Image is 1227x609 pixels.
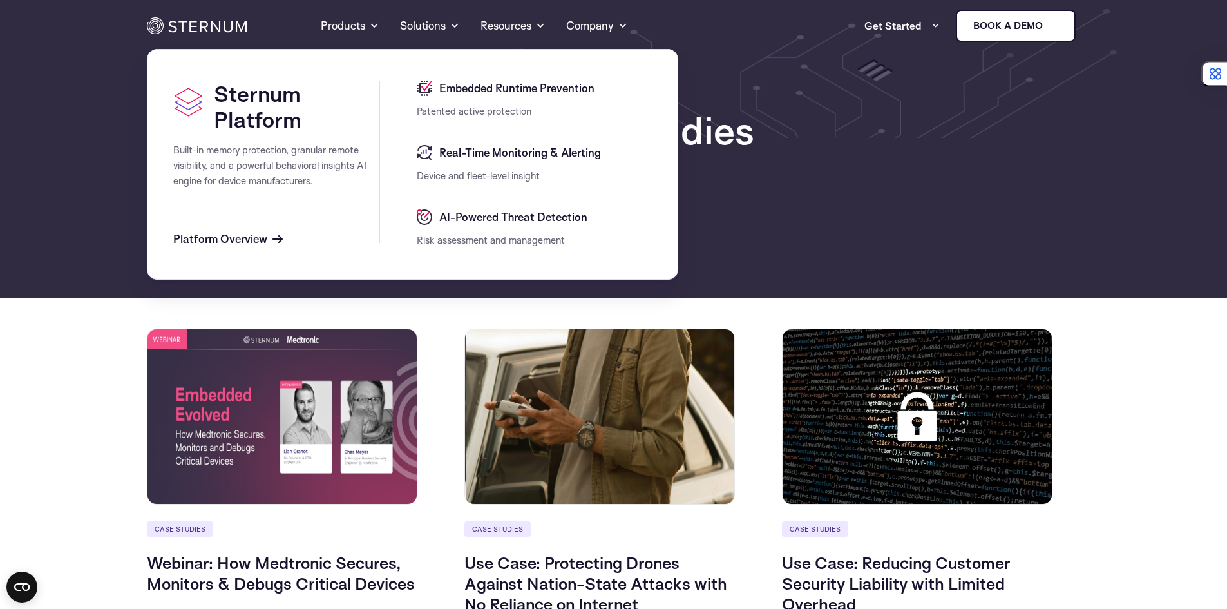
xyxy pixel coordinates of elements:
img: sternum iot [1048,21,1058,31]
img: Use Case: Reducing Customer Security Liability with Limited Overhead [782,329,1052,505]
a: Case Studies [464,521,531,537]
span: Patented active protection [417,105,531,117]
img: Use Case: Protecting Drones Against Nation-State Attacks with No Reliance on Internet Connectivity [464,329,735,505]
a: Book a demo [956,10,1076,42]
a: Products [321,3,379,49]
a: Embedded Runtime Prevention [417,81,652,96]
span: Platform Overview [173,231,267,247]
a: Company [566,3,628,49]
a: Real-Time Monitoring & Alerting [417,145,652,160]
img: Webinar: How Medtronic Secures, Monitors & Debugs Critical Devices [147,329,417,505]
a: Platform Overview [173,231,283,247]
span: Sternum Platform [214,80,301,133]
span: Built-in memory protection, granular remote visibility, and a powerful behavioral insights AI eng... [173,144,366,187]
button: Open CMP widget [6,572,37,603]
span: Risk assessment and management [417,234,565,246]
span: Real-Time Monitoring & Alerting [436,145,601,160]
a: Solutions [400,3,460,49]
a: Case Studies [147,521,213,537]
a: Resources [480,3,546,49]
a: Get Started [864,13,940,39]
a: AI-Powered Threat Detection [417,209,652,225]
a: Webinar: How Medtronic Secures, Monitors & Debugs Critical Devices [147,552,415,594]
span: AI-Powered Threat Detection [436,209,587,225]
span: Embedded Runtime Prevention [436,81,594,96]
span: Device and fleet-level insight [417,169,540,182]
a: Case Studies [782,521,848,537]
